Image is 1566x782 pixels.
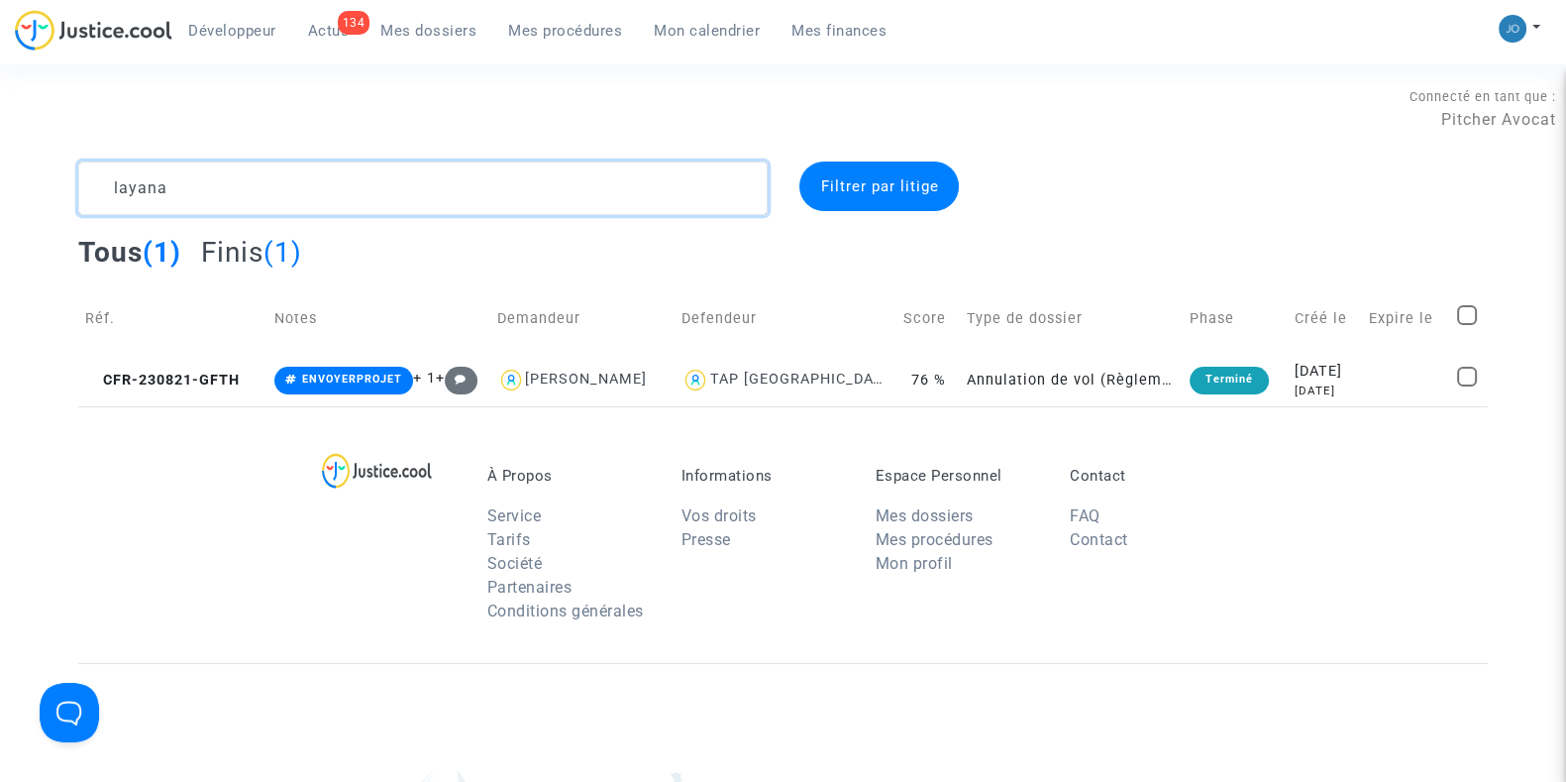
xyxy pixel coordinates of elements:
[876,506,974,525] a: Mes dossiers
[681,530,731,549] a: Presse
[1362,283,1450,354] td: Expire le
[492,16,638,46] a: Mes procédures
[338,11,370,35] div: 134
[263,236,302,269] span: (1)
[681,506,757,525] a: Vos droits
[247,117,303,130] div: Mots-clés
[876,530,993,549] a: Mes procédures
[1295,383,1355,399] div: [DATE]
[267,283,490,354] td: Notes
[225,115,241,131] img: tab_keywords_by_traffic_grey.svg
[15,10,172,51] img: jc-logo.svg
[143,236,181,269] span: (1)
[1070,530,1128,549] a: Contact
[436,370,478,387] span: +
[1190,367,1269,394] div: Terminé
[1409,89,1556,104] span: Connecté en tant que :
[78,236,143,269] span: Tous
[308,22,350,40] span: Actus
[654,22,760,40] span: Mon calendrier
[911,372,946,389] span: 76 %
[820,177,938,195] span: Filtrer par litige
[896,283,960,354] td: Score
[1070,467,1234,485] p: Contact
[302,373,402,386] span: ENVOYERPROJET
[508,22,622,40] span: Mes procédures
[78,283,267,354] td: Réf.
[322,453,432,489] img: logo-lg.svg
[172,16,292,46] a: Développeur
[487,554,543,573] a: Société
[413,370,436,387] span: + 1
[638,16,776,46] a: Mon calendrier
[960,354,1183,406] td: Annulation de vol (Règlement CE n°261/2004)
[1183,283,1288,354] td: Phase
[32,52,48,67] img: website_grey.svg
[40,683,99,742] iframe: Help Scout Beacon - Open
[681,366,710,394] img: icon-user.svg
[876,554,953,573] a: Mon profil
[1288,283,1362,354] td: Créé le
[55,32,97,48] div: v 4.0.25
[52,52,224,67] div: Domaine: [DOMAIN_NAME]
[1070,506,1100,525] a: FAQ
[487,506,542,525] a: Service
[675,283,897,354] td: Defendeur
[487,602,644,620] a: Conditions générales
[497,366,526,394] img: icon-user.svg
[188,22,276,40] span: Développeur
[80,115,96,131] img: tab_domain_overview_orange.svg
[85,372,240,389] span: CFR-230821-GFTH
[490,283,675,354] td: Demandeur
[960,283,1183,354] td: Type de dossier
[487,530,531,549] a: Tarifs
[681,467,846,485] p: Informations
[201,236,263,269] span: Finis
[876,467,1040,485] p: Espace Personnel
[292,16,365,46] a: 134Actus
[791,22,887,40] span: Mes finances
[365,16,492,46] a: Mes dossiers
[380,22,476,40] span: Mes dossiers
[1295,361,1355,383] div: [DATE]
[487,578,573,597] a: Partenaires
[776,16,902,46] a: Mes finances
[1499,15,1526,43] img: 45a793c8596a0d21866ab9c5374b5e4b
[102,117,153,130] div: Domaine
[709,371,895,388] div: TAP [GEOGRAPHIC_DATA]
[487,467,652,485] p: À Propos
[525,371,647,388] div: [PERSON_NAME]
